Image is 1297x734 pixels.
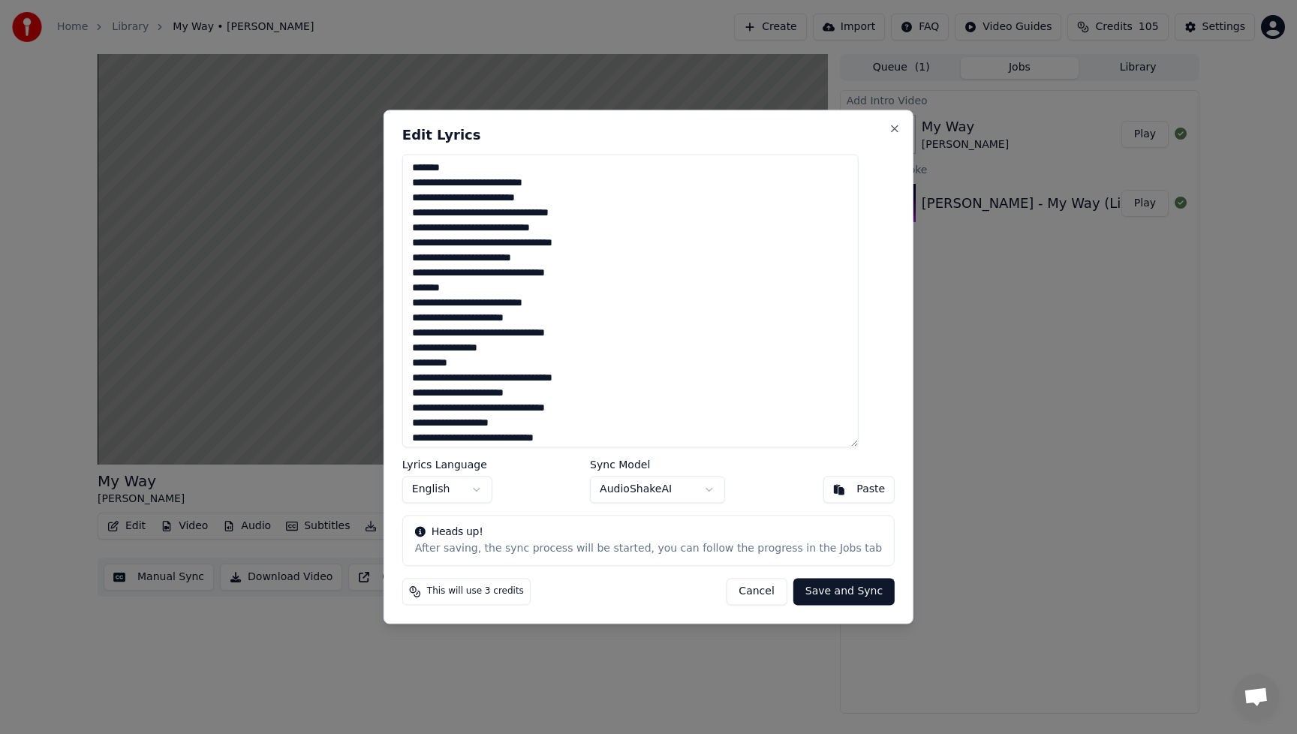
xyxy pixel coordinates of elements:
[793,579,895,606] button: Save and Sync
[427,586,524,598] span: This will use 3 credits
[590,460,725,471] label: Sync Model
[726,579,787,606] button: Cancel
[415,542,882,557] div: After saving, the sync process will be started, you can follow the progress in the Jobs tab
[415,525,882,540] div: Heads up!
[402,460,492,471] label: Lyrics Language
[402,128,895,142] h2: Edit Lyrics
[856,483,885,498] div: Paste
[823,477,895,504] button: Paste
